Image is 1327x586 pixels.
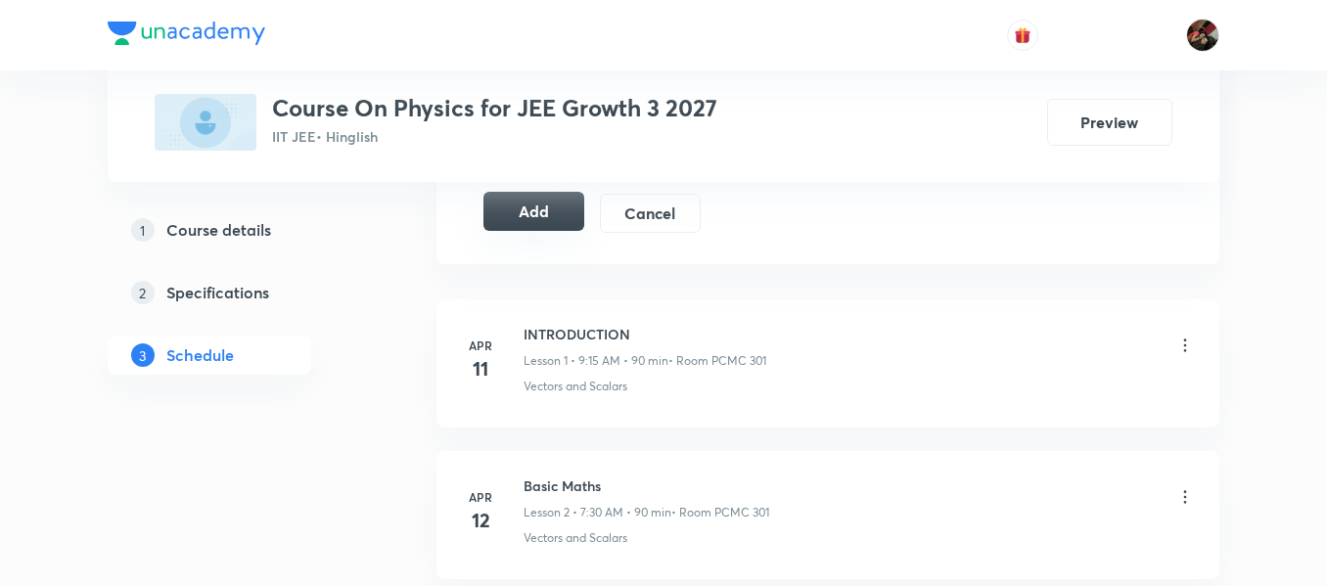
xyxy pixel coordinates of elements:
p: Lesson 2 • 7:30 AM • 90 min [524,504,671,521]
button: Add [483,192,584,231]
p: IIT JEE • Hinglish [272,126,717,147]
p: 1 [131,218,155,242]
button: Preview [1047,99,1172,146]
h3: Course On Physics for JEE Growth 3 2027 [272,94,717,122]
a: 1Course details [108,210,374,249]
img: avatar [1014,26,1031,44]
img: Shweta Kokate [1186,19,1219,52]
p: 2 [131,281,155,304]
h4: 11 [461,354,500,383]
p: Vectors and Scalars [524,378,627,395]
h6: Basic Maths [524,475,769,496]
img: E067574C-887E-4926-812C-C965135DE34F_plus.png [155,94,256,151]
h6: INTRODUCTION [524,324,766,344]
h5: Schedule [166,343,234,367]
h4: 12 [461,506,500,535]
h5: Specifications [166,281,269,304]
button: Cancel [600,194,701,233]
img: Company Logo [108,22,265,45]
button: avatar [1007,20,1038,51]
p: • Room PCMC 301 [668,352,766,370]
a: 2Specifications [108,273,374,312]
p: 3 [131,343,155,367]
h6: Apr [461,488,500,506]
p: • Room PCMC 301 [671,504,769,521]
h6: Apr [461,337,500,354]
h5: Course details [166,218,271,242]
p: Lesson 1 • 9:15 AM • 90 min [524,352,668,370]
p: Vectors and Scalars [524,529,627,547]
a: Company Logo [108,22,265,50]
